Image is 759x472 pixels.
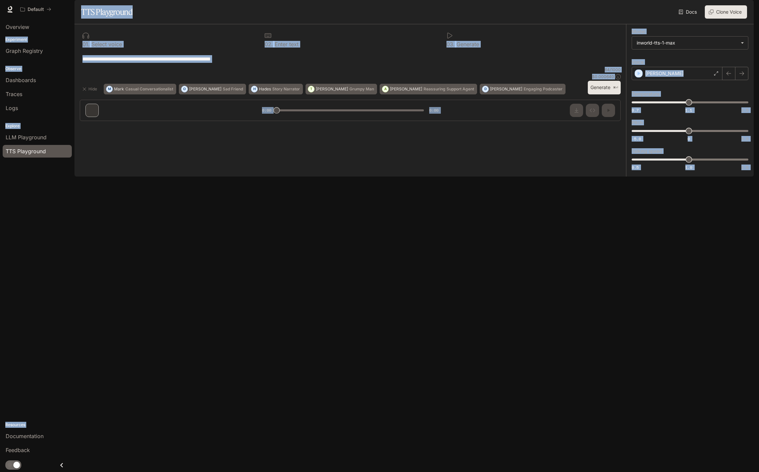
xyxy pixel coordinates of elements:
[349,87,374,91] p: Grumpy Man
[272,87,300,91] p: Story Narrator
[480,84,566,94] button: D[PERSON_NAME]Engaging Podcaster
[223,87,243,91] p: Sad Friend
[632,29,645,34] p: Model
[273,42,299,47] p: Enter text
[380,84,477,94] button: A[PERSON_NAME]Reassuring Support Agent
[741,136,748,142] span: 5.0
[114,87,124,91] p: Mark
[705,5,747,19] button: Clone Voice
[82,42,90,47] p: 0 1 .
[613,86,618,90] p: ⌘⏎
[179,84,246,94] button: O[PERSON_NAME]Sad Friend
[482,84,488,94] div: D
[17,3,54,16] button: All workspaces
[249,84,303,94] button: HHadesStory Narrator
[80,84,101,94] button: Hide
[632,107,639,113] span: 0.7
[632,136,641,142] span: -5.0
[645,70,684,77] p: [PERSON_NAME]
[251,84,257,94] div: H
[685,165,692,170] span: 1.0
[688,136,690,142] span: 0
[677,5,699,19] a: Docs
[189,87,221,91] p: [PERSON_NAME]
[446,42,455,47] p: 0 3 .
[382,84,388,94] div: A
[632,37,748,49] div: inworld-tts-1-max
[306,84,377,94] button: T[PERSON_NAME]Grumpy Man
[685,107,692,113] span: 1.1
[182,84,188,94] div: O
[390,87,422,91] p: [PERSON_NAME]
[632,149,662,154] p: Talking speed
[455,42,479,47] p: Generate
[316,87,348,91] p: [PERSON_NAME]
[81,5,133,19] h1: TTS Playground
[524,87,563,91] p: Engaging Podcaster
[424,87,474,91] p: Reassuring Support Agent
[265,42,273,47] p: 0 2 .
[592,74,614,79] p: $ 0.000640
[741,107,748,113] span: 1.5
[125,87,173,91] p: Casual Conversationalist
[588,81,621,94] button: Generate⌘⏎
[308,84,314,94] div: T
[90,42,122,47] p: Select voice
[106,84,112,94] div: M
[259,87,271,91] p: Hades
[632,60,644,64] p: Voice
[632,120,643,125] p: Pitch
[104,84,176,94] button: MMarkCasual Conversationalist
[632,92,660,96] p: Temperature
[632,165,639,170] span: 0.5
[490,87,522,91] p: [PERSON_NAME]
[741,165,748,170] span: 1.5
[605,67,621,72] p: 64 / 1000
[637,40,737,46] div: inworld-tts-1-max
[28,7,44,12] p: Default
